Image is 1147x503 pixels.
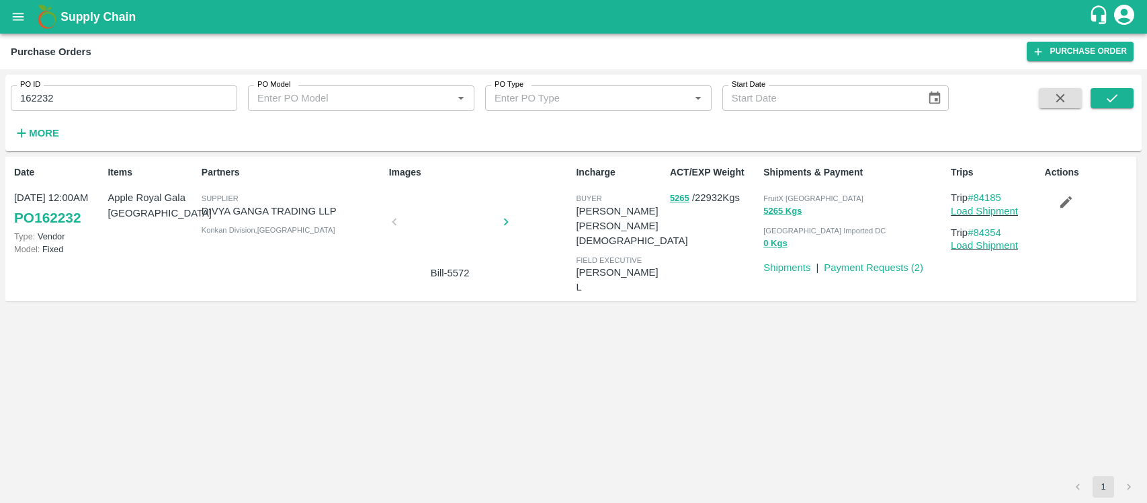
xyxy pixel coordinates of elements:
p: Incharge [576,165,664,180]
p: Bill-5572 [400,266,501,280]
p: Trips [951,165,1039,180]
span: Type: [14,231,35,241]
div: | [810,255,818,275]
p: Trip [951,225,1039,240]
label: PO ID [20,79,40,90]
strong: More [29,128,59,139]
button: Choose date [922,85,947,111]
p: Shipments & Payment [763,165,945,180]
p: Actions [1045,165,1133,180]
div: customer-support [1089,5,1112,29]
label: Start Date [732,79,765,90]
button: 0 Kgs [763,236,787,251]
div: Purchase Orders [11,43,91,61]
div: account of current user [1112,3,1136,31]
nav: pagination navigation [1065,476,1142,498]
p: Partners [202,165,384,180]
img: logo [34,3,60,30]
a: Load Shipment [951,206,1018,217]
a: #84185 [968,192,1001,203]
a: Load Shipment [951,240,1018,251]
p: DIVYA GANGA TRADING LLP [202,204,384,219]
a: Shipments [763,262,810,273]
a: PO162232 [14,206,81,230]
button: 5265 Kgs [763,204,802,219]
b: Supply Chain [60,10,136,24]
span: Supplier [202,194,239,202]
p: Apple Royal Gala [GEOGRAPHIC_DATA] [108,190,196,221]
a: #84354 [968,227,1001,238]
label: PO Type [495,79,523,90]
button: page 1 [1093,476,1114,498]
p: [PERSON_NAME] L [576,265,664,295]
p: / 22932 Kgs [670,190,758,206]
p: Vendor [14,230,102,243]
input: Start Date [722,85,917,111]
p: [PERSON_NAME][DEMOGRAPHIC_DATA] [576,219,687,249]
a: Purchase Order [1027,42,1134,61]
span: FruitX [GEOGRAPHIC_DATA] [763,194,863,202]
a: Payment Requests (2) [824,262,923,273]
button: More [11,122,62,145]
input: Enter PO Type [489,89,668,107]
p: Fixed [14,243,102,256]
button: open drawer [3,1,34,32]
a: Supply Chain [60,7,1089,26]
span: Konkan Division , [GEOGRAPHIC_DATA] [202,226,335,234]
span: field executive [576,256,642,264]
button: Open [689,89,707,107]
p: ACT/EXP Weight [670,165,758,180]
button: 5265 [670,191,689,206]
span: [GEOGRAPHIC_DATA] Imported DC [763,227,886,235]
p: Date [14,165,102,180]
span: buyer [576,194,601,202]
span: Model: [14,244,40,254]
p: [DATE] 12:00AM [14,190,102,205]
input: Enter PO ID [11,85,237,111]
p: [PERSON_NAME] [576,204,687,219]
label: PO Model [257,79,291,90]
p: Items [108,165,196,180]
input: Enter PO Model [252,89,431,107]
button: Open [452,89,470,107]
p: Trip [951,190,1039,205]
p: Images [389,165,571,180]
